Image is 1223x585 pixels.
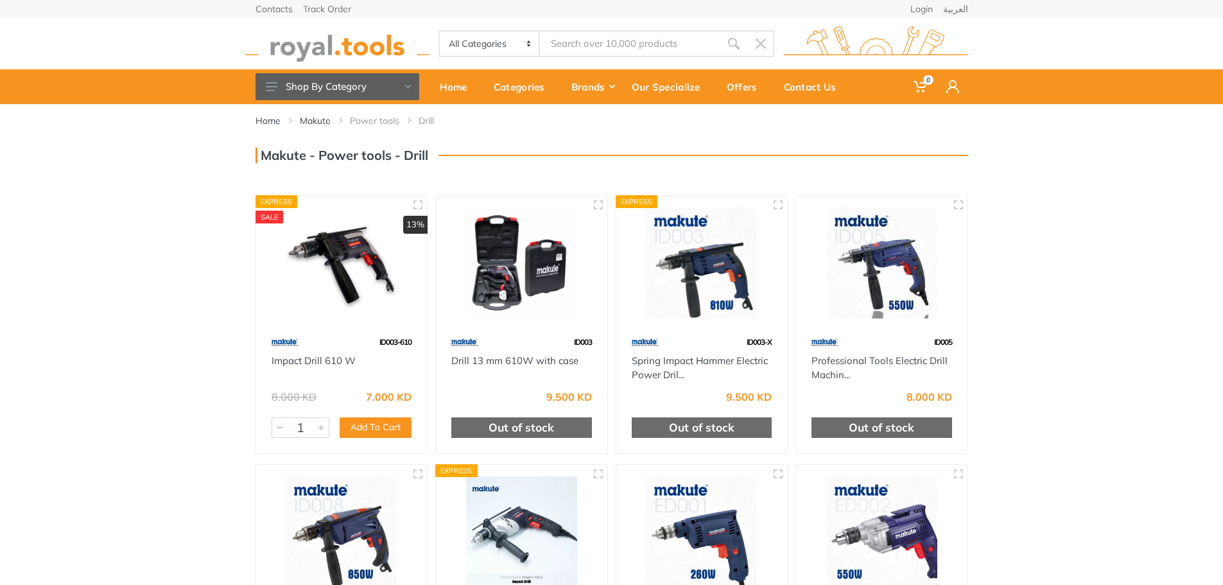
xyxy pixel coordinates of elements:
[245,26,429,62] img: royal.tools Logo
[811,354,948,381] a: Professional Tools Electric Drill Machin...
[775,73,854,100] div: Contact Us
[256,114,968,127] nav: breadcrumb
[379,337,412,347] span: ID003-610
[632,331,659,354] img: 59.webp
[440,31,541,56] select: Category
[403,216,428,234] div: 13%
[726,392,772,402] div: 9.500 KD
[451,331,478,354] img: 59.webp
[431,69,485,104] a: Home
[272,331,299,354] img: 59.webp
[718,73,775,100] div: Offers
[256,148,428,163] h3: Makute - Power tools - Drill
[632,417,772,438] div: Out of stock
[268,207,416,319] img: Royal Tools - Impact Drill 610 W
[923,75,933,85] span: 0
[300,114,331,127] a: Makute
[485,73,562,100] div: Categories
[256,4,293,13] a: Contacts
[934,337,952,347] span: ID005
[340,417,412,438] button: Add To Cart
[906,392,952,402] div: 8.000 KD
[775,69,854,104] a: Contact Us
[574,337,592,347] span: ID003
[256,73,419,100] button: Shop By Category
[784,26,968,62] img: royal.tools Logo
[485,69,562,104] a: Categories
[256,195,298,208] div: Express
[350,114,399,127] a: Power tools
[366,392,412,402] div: 7.000 KD
[419,114,453,127] li: Drill
[272,354,356,367] a: Impact Drill 610 W
[616,195,658,208] div: Express
[540,30,720,57] input: Site search
[747,337,772,347] span: ID003-X
[451,354,578,367] a: Drill 13 mm 610W with case
[943,4,968,13] a: العربية
[632,354,768,381] a: Spring Impact Hammer Electric Power Dril...
[256,114,281,127] a: Home
[303,4,351,13] a: Track Order
[447,207,596,319] img: Royal Tools - Drill 13 mm 610W with case
[811,417,952,438] div: Out of stock
[272,392,317,402] div: 8.000 KD
[623,73,718,100] div: Our Specialize
[431,73,485,100] div: Home
[808,207,956,319] img: Royal Tools - Professional Tools Electric Drill Machine 550W 13MM
[910,4,933,13] a: Login
[628,207,776,319] img: Royal Tools - Spring Impact Hammer Electric Power Drill 810 W
[905,69,937,104] a: 0
[718,69,775,104] a: Offers
[623,69,718,104] a: Our Specialize
[435,464,478,477] div: Express
[811,331,838,354] img: 59.webp
[546,392,592,402] div: 9.500 KD
[256,211,284,223] div: SALE
[562,73,623,100] div: Brands
[451,417,592,438] div: Out of stock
